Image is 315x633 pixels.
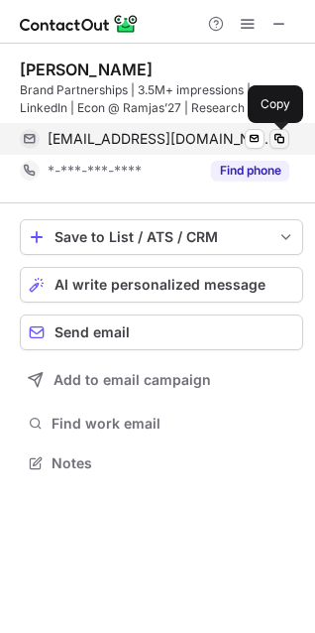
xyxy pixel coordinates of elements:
[20,60,153,79] div: [PERSON_NAME]
[48,130,274,148] span: [EMAIL_ADDRESS][DOMAIN_NAME]
[54,277,265,293] span: AI write personalized message
[20,12,139,36] img: ContactOut v5.3.10
[53,372,211,388] span: Add to email campaign
[20,315,303,350] button: Send email
[20,267,303,303] button: AI write personalized message
[211,161,289,181] button: Reveal Button
[20,362,303,398] button: Add to email campaign
[20,449,303,477] button: Notes
[54,229,268,245] div: Save to List / ATS / CRM
[52,454,295,472] span: Notes
[20,410,303,438] button: Find work email
[52,415,295,433] span: Find work email
[54,324,130,340] span: Send email
[20,81,303,117] div: Brand Partnerships | 3.5M+ impressions | Top 1% LinkedIn | Econ @ Ramjas’27 | Research Head @ TED...
[20,219,303,255] button: save-profile-one-click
